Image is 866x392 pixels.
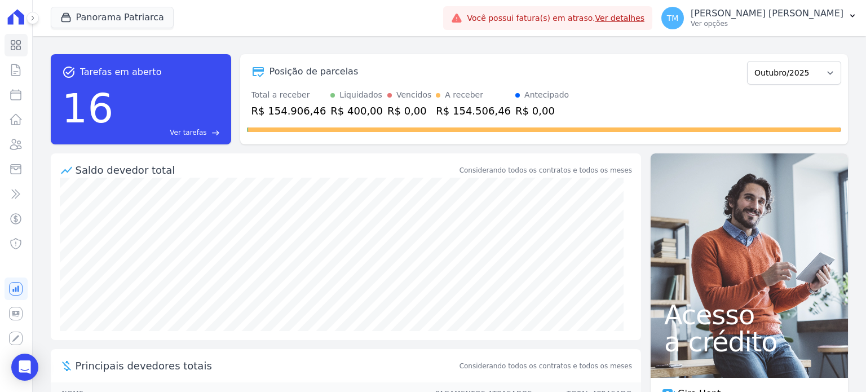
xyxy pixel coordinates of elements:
[118,127,219,138] a: Ver tarefas east
[387,103,431,118] div: R$ 0,00
[445,89,483,101] div: A receber
[459,165,632,175] div: Considerando todos os contratos e todos os meses
[51,7,174,28] button: Panorama Patriarca
[664,301,834,328] span: Acesso
[211,129,220,137] span: east
[76,162,457,178] div: Saldo devedor total
[595,14,645,23] a: Ver detalhes
[330,103,383,118] div: R$ 400,00
[667,14,679,22] span: TM
[515,103,569,118] div: R$ 0,00
[652,2,866,34] button: TM [PERSON_NAME] [PERSON_NAME] Ver opções
[62,65,76,79] span: task_alt
[436,103,511,118] div: R$ 154.506,46
[251,103,326,118] div: R$ 154.906,46
[459,361,632,371] span: Considerando todos os contratos e todos os meses
[251,89,326,101] div: Total a receber
[80,65,162,79] span: Tarefas em aberto
[62,79,114,138] div: 16
[396,89,431,101] div: Vencidos
[691,8,843,19] p: [PERSON_NAME] [PERSON_NAME]
[11,354,38,381] div: Open Intercom Messenger
[524,89,569,101] div: Antecipado
[170,127,206,138] span: Ver tarefas
[269,65,359,78] div: Posição de parcelas
[691,19,843,28] p: Ver opções
[467,12,644,24] span: Você possui fatura(s) em atraso.
[339,89,382,101] div: Liquidados
[664,328,834,355] span: a crédito
[76,358,457,373] span: Principais devedores totais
